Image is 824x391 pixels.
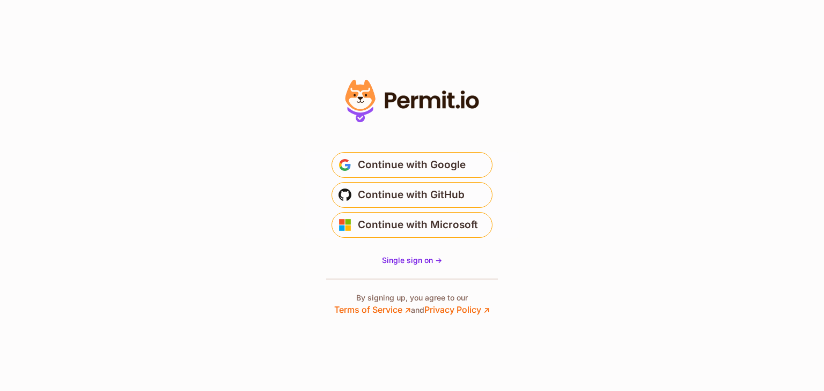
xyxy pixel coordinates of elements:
p: By signing up, you agree to our and [334,292,490,316]
span: Single sign on -> [382,255,442,265]
a: Privacy Policy ↗ [424,304,490,315]
span: Continue with Microsoft [358,216,478,234]
span: Continue with Google [358,156,466,174]
a: Single sign on -> [382,255,442,266]
button: Continue with GitHub [332,182,492,208]
a: Terms of Service ↗ [334,304,411,315]
button: Continue with Google [332,152,492,178]
span: Continue with GitHub [358,186,465,204]
button: Continue with Microsoft [332,212,492,238]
